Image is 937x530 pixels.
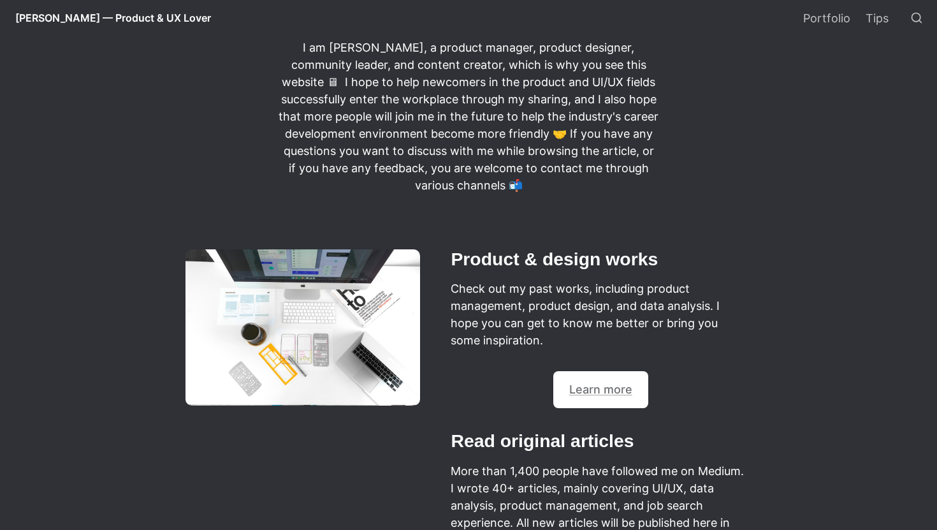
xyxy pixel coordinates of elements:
img: image [185,249,420,406]
p: I am [PERSON_NAME], a product manager, product designer, community leader, and content creator, w... [277,37,660,196]
p: Check out my past works, including product management, product design, and data analysis. I hope ... [449,278,752,351]
h2: Read original articles [449,427,752,455]
a: Learn more [569,383,632,396]
h2: Product & design works [449,246,752,273]
span: [PERSON_NAME] — Product & UX Lover [15,11,211,24]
